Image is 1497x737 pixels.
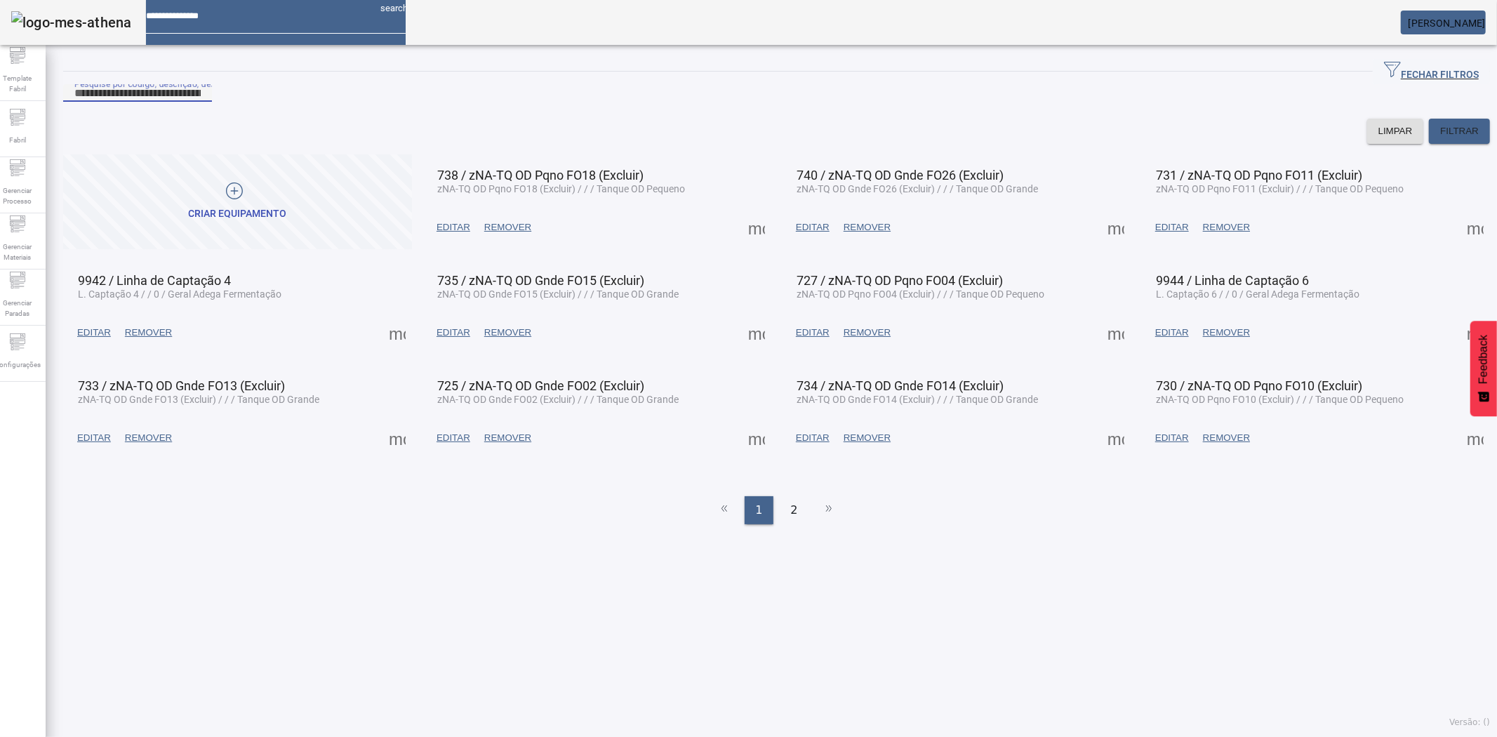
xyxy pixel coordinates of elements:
span: 9944 / Linha de Captação 6 [1156,273,1309,288]
span: 725 / zNA-TQ OD Gnde FO02 (Excluir) [437,378,644,393]
div: CRIAR EQUIPAMENTO [189,207,287,221]
button: Mais [744,215,769,240]
span: 2 [791,502,798,519]
button: EDITAR [430,215,477,240]
span: REMOVER [484,220,531,234]
button: EDITAR [430,425,477,451]
button: REMOVER [477,425,538,451]
span: LIMPAR [1378,124,1413,138]
span: EDITAR [437,220,470,234]
span: REMOVER [484,326,531,340]
button: Mais [744,425,769,451]
span: REMOVER [844,431,891,445]
span: [PERSON_NAME] [1409,18,1486,29]
span: 733 / zNA-TQ OD Gnde FO13 (Excluir) [78,378,285,393]
button: EDITAR [1148,425,1196,451]
button: Feedback - Mostrar pesquisa [1470,321,1497,416]
span: zNA-TQ OD Pqno FO04 (Excluir) / / / Tanque OD Pequeno [797,288,1044,300]
span: EDITAR [796,220,830,234]
button: FILTRAR [1429,119,1490,144]
button: Mais [1463,425,1488,451]
span: 731 / zNA-TQ OD Pqno FO11 (Excluir) [1156,168,1362,182]
span: 727 / zNA-TQ OD Pqno FO04 (Excluir) [797,273,1003,288]
button: FECHAR FILTROS [1373,59,1490,84]
span: FILTRAR [1440,124,1479,138]
span: zNA-TQ OD Gnde FO14 (Excluir) / / / Tanque OD Grande [797,394,1038,405]
span: EDITAR [1155,220,1189,234]
button: EDITAR [1148,320,1196,345]
span: EDITAR [437,431,470,445]
span: zNA-TQ OD Pqno FO18 (Excluir) / / / Tanque OD Pequeno [437,183,685,194]
button: Mais [385,425,410,451]
button: REMOVER [837,320,898,345]
span: REMOVER [1203,326,1250,340]
button: EDITAR [1148,215,1196,240]
button: REMOVER [837,215,898,240]
span: L. Captação 6 / / 0 / Geral Adega Fermentação [1156,288,1359,300]
button: REMOVER [1196,215,1257,240]
button: REMOVER [837,425,898,451]
span: EDITAR [1155,326,1189,340]
button: Mais [1463,215,1488,240]
span: zNA-TQ OD Gnde FO26 (Excluir) / / / Tanque OD Grande [797,183,1038,194]
img: logo-mes-athena [11,11,132,34]
button: Mais [1463,320,1488,345]
span: 738 / zNA-TQ OD Pqno FO18 (Excluir) [437,168,644,182]
button: EDITAR [70,425,118,451]
span: EDITAR [796,431,830,445]
span: zNA-TQ OD Gnde FO13 (Excluir) / / / Tanque OD Grande [78,394,319,405]
span: L. Captação 4 / / 0 / Geral Adega Fermentação [78,288,281,300]
span: Feedback [1477,335,1490,384]
span: 730 / zNA-TQ OD Pqno FO10 (Excluir) [1156,378,1362,393]
span: zNA-TQ OD Gnde FO15 (Excluir) / / / Tanque OD Grande [437,288,679,300]
span: REMOVER [844,220,891,234]
button: Mais [1103,320,1129,345]
button: Mais [1103,425,1129,451]
span: 740 / zNA-TQ OD Gnde FO26 (Excluir) [797,168,1004,182]
button: REMOVER [477,215,538,240]
span: Fabril [5,131,30,150]
button: Mais [385,320,410,345]
span: REMOVER [484,431,531,445]
button: Mais [1103,215,1129,240]
button: REMOVER [118,425,179,451]
span: EDITAR [437,326,470,340]
button: REMOVER [477,320,538,345]
span: EDITAR [77,431,111,445]
mat-label: Pesquise por código, descrição, descrição abreviada, capacidade ou ano de fabricação [74,79,418,88]
span: REMOVER [1203,431,1250,445]
span: 734 / zNA-TQ OD Gnde FO14 (Excluir) [797,378,1004,393]
span: FECHAR FILTROS [1384,61,1479,82]
span: REMOVER [125,326,172,340]
button: Mais [744,320,769,345]
span: 9942 / Linha de Captação 4 [78,273,231,288]
button: LIMPAR [1367,119,1424,144]
button: REMOVER [118,320,179,345]
span: REMOVER [125,431,172,445]
button: EDITAR [430,320,477,345]
span: EDITAR [1155,431,1189,445]
span: REMOVER [844,326,891,340]
button: EDITAR [789,425,837,451]
button: CRIAR EQUIPAMENTO [63,154,412,249]
span: EDITAR [796,326,830,340]
button: REMOVER [1196,320,1257,345]
span: Versão: () [1449,717,1490,727]
button: EDITAR [789,320,837,345]
button: EDITAR [789,215,837,240]
button: REMOVER [1196,425,1257,451]
span: REMOVER [1203,220,1250,234]
span: zNA-TQ OD Pqno FO10 (Excluir) / / / Tanque OD Pequeno [1156,394,1404,405]
button: EDITAR [70,320,118,345]
span: zNA-TQ OD Gnde FO02 (Excluir) / / / Tanque OD Grande [437,394,679,405]
span: 735 / zNA-TQ OD Gnde FO15 (Excluir) [437,273,644,288]
span: EDITAR [77,326,111,340]
span: zNA-TQ OD Pqno FO11 (Excluir) / / / Tanque OD Pequeno [1156,183,1404,194]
